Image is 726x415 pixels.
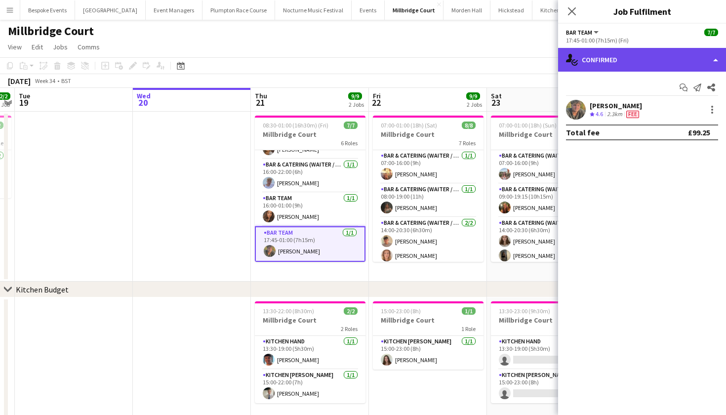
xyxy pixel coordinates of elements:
[605,110,624,119] div: 2.3km
[381,307,421,315] span: 15:00-23:00 (8h)
[352,0,385,20] button: Events
[373,91,381,100] span: Fri
[33,77,57,84] span: Week 34
[255,336,365,370] app-card-role: Kitchen Hand1/113:30-19:00 (5h30m)[PERSON_NAME]
[381,122,437,129] span: 07:00-01:00 (18h) (Sat)
[499,122,557,129] span: 07:00-01:00 (18h) (Sun)
[491,336,602,370] app-card-role: Kitchen Hand0/113:30-19:00 (5h30m)
[202,0,275,20] button: Plumpton Race Course
[566,127,600,137] div: Total fee
[491,184,602,217] app-card-role: Bar & Catering (Waiter / waitress)1/109:00-19:15 (10h15m)[PERSON_NAME]
[255,130,365,139] h3: Millbridge Court
[255,370,365,403] app-card-role: Kitchen [PERSON_NAME]1/115:00-22:00 (7h)[PERSON_NAME]
[532,0,568,20] button: Kitchen
[341,325,358,332] span: 2 Roles
[491,116,602,262] app-job-card: 07:00-01:00 (18h) (Sun)8/8Millbridge Court7 RolesBar & Catering (Waiter / waitress)1/107:00-16:00...
[255,91,267,100] span: Thu
[255,193,365,226] app-card-role: Bar Team1/116:00-01:00 (9h)[PERSON_NAME]
[558,5,726,18] h3: Job Fulfilment
[253,97,267,108] span: 21
[373,116,484,262] app-job-card: 07:00-01:00 (18h) (Sat)8/8Millbridge Court7 RolesBar & Catering (Waiter / waitress)1/107:00-16:00...
[373,217,484,265] app-card-role: Bar & Catering (Waiter / waitress)2/214:00-20:30 (6h30m)[PERSON_NAME][PERSON_NAME]
[459,139,476,147] span: 7 Roles
[624,110,641,119] div: Crew has different fees then in role
[467,101,482,108] div: 2 Jobs
[344,307,358,315] span: 2/2
[135,97,151,108] span: 20
[444,0,490,20] button: Morden Hall
[491,91,502,100] span: Sat
[255,159,365,193] app-card-role: Bar & Catering (Waiter / waitress)1/116:00-22:00 (6h)[PERSON_NAME]
[489,97,502,108] span: 23
[373,301,484,370] app-job-card: 15:00-23:00 (8h)1/1Millbridge Court1 RoleKitchen [PERSON_NAME]1/115:00-23:00 (8h)[PERSON_NAME]
[348,92,362,100] span: 9/9
[566,37,718,44] div: 17:45-01:00 (7h15m) (Fri)
[373,316,484,325] h3: Millbridge Court
[4,41,26,53] a: View
[255,316,365,325] h3: Millbridge Court
[590,101,642,110] div: [PERSON_NAME]
[75,0,146,20] button: [GEOGRAPHIC_DATA]
[385,0,444,20] button: Millbridge Court
[596,110,603,118] span: 4.6
[8,24,94,39] h1: Millbridge Court
[344,122,358,129] span: 7/7
[255,116,365,262] app-job-card: 08:30-01:00 (16h30m) (Fri)7/7Millbridge Court6 RolesBar & Catering (Waiter / waitress)2/214:00-20...
[17,97,30,108] span: 19
[626,111,639,118] span: Fee
[28,41,47,53] a: Edit
[499,307,550,315] span: 13:30-23:00 (9h30m)
[461,325,476,332] span: 1 Role
[49,41,72,53] a: Jobs
[491,316,602,325] h3: Millbridge Court
[349,101,364,108] div: 2 Jobs
[491,370,602,403] app-card-role: Kitchen [PERSON_NAME]0/115:00-23:00 (8h)
[466,92,480,100] span: 9/9
[341,139,358,147] span: 6 Roles
[275,0,352,20] button: Nocturne Music Festival
[255,301,365,403] app-job-card: 13:30-22:00 (8h30m)2/2Millbridge Court2 RolesKitchen Hand1/113:30-19:00 (5h30m)[PERSON_NAME]Kitch...
[566,29,600,36] button: Bar Team
[20,0,75,20] button: Bespoke Events
[491,301,602,403] app-job-card: 13:30-23:00 (9h30m)0/2Millbridge Court2 RolesKitchen Hand0/113:30-19:00 (5h30m) Kitchen [PERSON_N...
[462,307,476,315] span: 1/1
[704,29,718,36] span: 7/7
[491,217,602,265] app-card-role: Bar & Catering (Waiter / waitress)2/214:00-20:30 (6h30m)[PERSON_NAME][PERSON_NAME]
[8,42,22,51] span: View
[74,41,104,53] a: Comms
[8,76,31,86] div: [DATE]
[373,130,484,139] h3: Millbridge Court
[263,122,328,129] span: 08:30-01:00 (16h30m) (Fri)
[137,91,151,100] span: Wed
[371,97,381,108] span: 22
[688,127,710,137] div: £99.25
[32,42,43,51] span: Edit
[16,285,69,294] div: Kitchen Budget
[78,42,100,51] span: Comms
[558,48,726,72] div: Confirmed
[490,0,532,20] button: Hickstead
[263,307,314,315] span: 13:30-22:00 (8h30m)
[146,0,202,20] button: Event Managers
[462,122,476,129] span: 8/8
[373,184,484,217] app-card-role: Bar & Catering (Waiter / waitress)1/108:00-19:00 (11h)[PERSON_NAME]
[566,29,592,36] span: Bar Team
[255,226,365,262] app-card-role: Bar Team1/117:45-01:00 (7h15m)[PERSON_NAME]
[373,336,484,370] app-card-role: Kitchen [PERSON_NAME]1/115:00-23:00 (8h)[PERSON_NAME]
[53,42,68,51] span: Jobs
[61,77,71,84] div: BST
[491,130,602,139] h3: Millbridge Court
[19,91,30,100] span: Tue
[373,150,484,184] app-card-role: Bar & Catering (Waiter / waitress)1/107:00-16:00 (9h)[PERSON_NAME]
[491,150,602,184] app-card-role: Bar & Catering (Waiter / waitress)1/107:00-16:00 (9h)[PERSON_NAME]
